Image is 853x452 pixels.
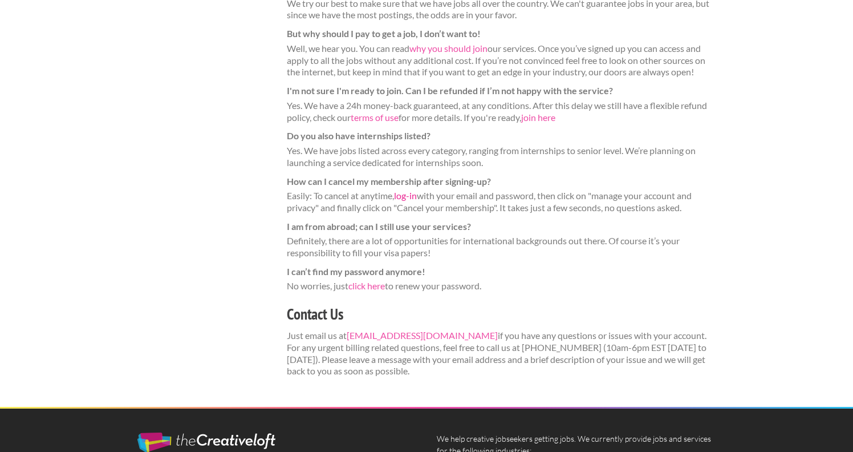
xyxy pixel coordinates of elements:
[287,221,716,233] dt: I am from abroad; can I still use your services?
[347,330,498,341] a: [EMAIL_ADDRESS][DOMAIN_NAME]
[287,100,716,124] dd: Yes. We have a 24h money-back guaranteed, at any conditions. After this delay we still have a fle...
[287,130,716,142] dt: Do you also have internships listed?
[287,176,716,188] dt: How can I cancel my membership after signing-up?
[348,280,385,291] a: click here
[409,43,488,54] a: why you should join
[521,112,555,123] a: join here
[351,112,399,123] a: terms of use
[287,145,716,169] dd: Yes. We have jobs listed across every category, ranging from internships to senior level. We’re p...
[287,235,716,259] dd: Definitely, there are a lot of opportunities for international backgrounds out there. Of course i...
[287,43,716,78] dd: Well, we hear you. You can read our services. Once you’ve signed up you can access and apply to a...
[287,28,716,40] dt: But why should I pay to get a job, I don’t want to!
[287,190,716,214] dd: Easily: To cancel at anytime, with your email and password, then click on "manage your account an...
[287,330,716,377] p: Just email us at if you have any questions or issues with your account. For any urgent billing re...
[287,85,716,97] dt: I'm not sure I'm ready to join. Can I be refunded if I’m not happy with the service?
[287,280,716,292] dd: No worries, just to renew your password.
[287,266,716,278] dt: I can’t find my password anymore!
[394,190,417,201] a: log-in
[287,304,716,325] h3: Contact Us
